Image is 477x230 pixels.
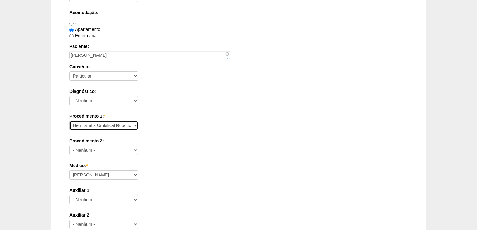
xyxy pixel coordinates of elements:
label: Enfermaria [69,33,96,38]
label: Auxiliar 2: [69,212,408,218]
label: Procedimento 1: [69,113,408,119]
label: Procedimento 2: [69,138,408,144]
label: Diagnóstico: [69,88,408,95]
input: - [69,22,74,26]
label: Convênio: [69,64,408,70]
label: Acomodação: [69,9,408,16]
label: Paciente: [69,43,408,49]
span: Este campo é obrigatório. [86,163,88,168]
input: Apartamento [69,28,74,32]
label: - [69,21,77,26]
label: Apartamento [69,27,100,32]
label: Médico: [69,162,408,169]
input: Enfermaria [69,34,74,38]
span: Este campo é obrigatório. [104,114,105,119]
label: Auxiliar 1: [69,187,408,193]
